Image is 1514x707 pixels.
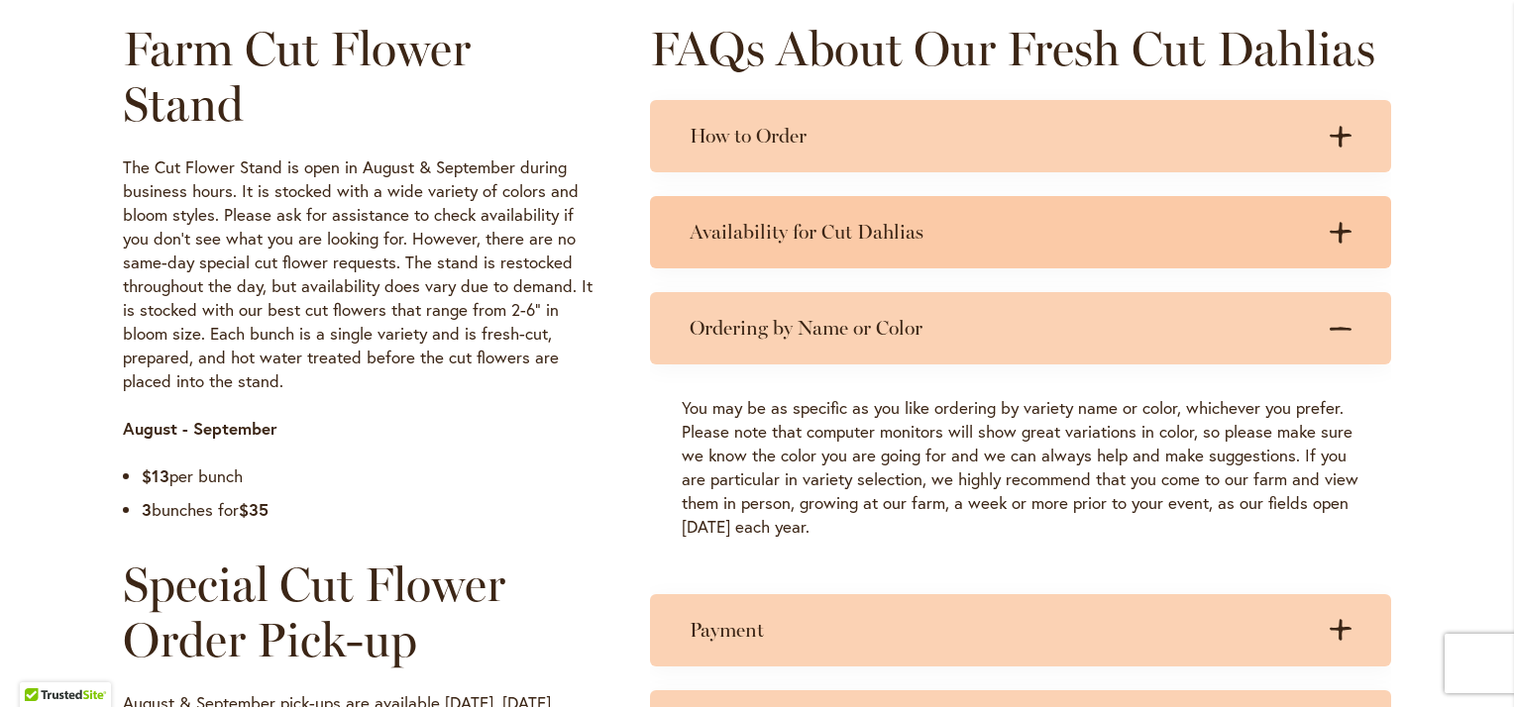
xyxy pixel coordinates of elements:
h3: Payment [690,618,1312,643]
summary: Ordering by Name or Color [650,292,1391,364]
strong: $13 [142,464,169,487]
strong: $35 [239,498,269,521]
summary: Payment [650,594,1391,666]
h2: Farm Cut Flower Stand [123,21,593,132]
li: bunches for [142,498,593,522]
h3: Ordering by Name or Color [690,316,1312,341]
h3: Availability for Cut Dahlias [690,220,1312,245]
p: The Cut Flower Stand is open in August & September during business hours. It is stocked with a wi... [123,155,593,393]
summary: How to Order [650,100,1391,172]
strong: August - September [123,417,277,440]
p: You may be as specific as you like ordering by variety name or color, whichever you prefer. Pleas... [682,396,1359,539]
strong: 3 [142,498,152,521]
summary: Availability for Cut Dahlias [650,196,1391,268]
li: per bunch [142,464,593,488]
h2: Special Cut Flower Order Pick-up [123,556,593,667]
h2: FAQs About Our Fresh Cut Dahlias [650,21,1391,76]
h3: How to Order [690,124,1312,149]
